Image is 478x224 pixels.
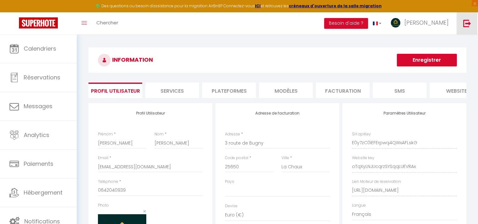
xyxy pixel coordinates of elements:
span: Analytics [24,131,49,139]
label: Ville [281,155,289,161]
li: Services [145,83,199,98]
label: Langue [352,202,366,208]
button: Enregistrer [397,54,457,66]
button: Close [143,208,146,214]
img: ... [391,18,400,28]
button: Besoin d'aide ? [324,18,368,29]
label: Code postal [225,155,248,161]
label: Lien Moteur de réservation [352,179,401,185]
label: Photo [98,202,109,208]
button: Ouvrir le widget de chat LiveChat [5,3,24,22]
span: Chercher [96,19,118,26]
label: Nom [154,131,164,137]
label: Pays [225,179,234,185]
span: × [143,207,146,215]
span: Hébergement [24,189,63,196]
span: [PERSON_NAME] [404,19,449,27]
span: Réservations [24,73,60,81]
li: Facturation [316,83,370,98]
a: créneaux d'ouverture de la salle migration [289,3,382,9]
label: Devise [225,203,238,209]
label: Email [98,155,108,161]
label: Website key [352,155,374,161]
a: Chercher [92,12,123,34]
h3: INFORMATION [88,47,466,73]
span: Messages [24,102,52,110]
li: SMS [373,83,427,98]
label: Prénom [98,131,113,137]
a: ... [PERSON_NAME] [386,12,457,34]
label: Adresse [225,131,240,137]
li: Profil Utilisateur [88,83,142,98]
li: Plateformes [202,83,256,98]
span: Paiements [24,160,53,168]
img: Super Booking [19,17,58,28]
li: MODÈLES [259,83,313,98]
label: SH apiKey [352,131,371,137]
label: Téléphone [98,179,118,185]
a: ICI [255,3,261,9]
img: logout [463,19,471,27]
span: Calendriers [24,45,56,53]
h4: Profil Utilisateur [98,111,203,115]
h4: Adresse de facturation [225,111,330,115]
h4: Paramètres Utilisateur [352,111,457,115]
